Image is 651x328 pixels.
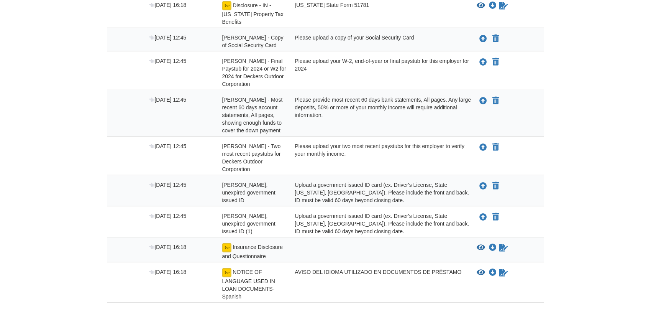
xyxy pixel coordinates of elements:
[149,58,187,64] span: [DATE] 12:45
[492,96,500,105] button: Declare Donald Arvizu - Most recent 60 days account statements, All pages, showing enough funds t...
[479,96,488,106] button: Upload Donald Arvizu - Most recent 60 days account statements, All pages, showing enough funds to...
[477,2,485,10] button: View Disclosure - IN - Indiana Property Tax Benefits
[489,245,497,251] a: Download Insurance Disclosure and Questionnaire
[222,58,286,87] span: [PERSON_NAME] - Final Paystub for 2024 or W2 for 2024 for Deckers Outdoor Corporation
[149,244,187,250] span: [DATE] 16:18
[149,97,187,103] span: [DATE] 12:45
[289,212,471,235] div: Upload a government issued ID card (ex. Driver's License, State [US_STATE], [GEOGRAPHIC_DATA]). P...
[149,269,187,275] span: [DATE] 16:18
[289,1,471,26] div: [US_STATE] State Form 51781
[222,35,284,48] span: [PERSON_NAME] - Copy of Social Security Card
[222,1,231,10] img: Ready for you to esign
[222,182,275,203] span: [PERSON_NAME], unexpired government issued ID
[149,143,187,149] span: [DATE] 12:45
[149,182,187,188] span: [DATE] 12:45
[289,268,471,300] div: AVISO DEL IDIOMA UTILIZADO EN DOCUMENTOS DE PRÉSTAMO
[479,34,488,44] button: Upload Donald Arvizu - Copy of Social Security Card
[492,181,500,191] button: Declare Donald Arvizu - Valid, unexpired government issued ID not applicable
[149,213,187,219] span: [DATE] 12:45
[479,212,488,222] button: Upload Donald Arvizu - Valid, unexpired government issued ID (1)
[492,213,500,222] button: Declare Donald Arvizu - Valid, unexpired government issued ID (1) not applicable
[222,243,231,252] img: Ready for you to esign
[149,2,187,8] span: [DATE] 16:18
[499,268,509,277] a: Sign Form
[479,181,488,191] button: Upload Donald Arvizu - Valid, unexpired government issued ID
[479,142,488,152] button: Upload Donald Arvizu - Two most recent paystubs for Deckers Outdoor Corporation
[479,57,488,67] button: Upload Donald Arvizu - Final Paystub for 2024 or W2 for 2024 for Deckers Outdoor Corporation
[492,143,500,152] button: Declare Donald Arvizu - Two most recent paystubs for Deckers Outdoor Corporation not applicable
[477,269,485,277] button: View NOTICE OF LANGUAGE USED IN LOAN DOCUMENTS-Spanish
[222,269,275,300] span: NOTICE OF LANGUAGE USED IN LOAN DOCUMENTS-Spanish
[149,35,187,41] span: [DATE] 12:45
[222,268,231,277] img: Ready for you to esign
[492,58,500,67] button: Declare Donald Arvizu - Final Paystub for 2024 or W2 for 2024 for Deckers Outdoor Corporation not...
[222,244,283,259] span: Insurance Disclosure and Questionnaire
[489,270,497,276] a: Download NOTICE OF LANGUAGE USED IN LOAN DOCUMENTS-Spanish
[222,97,283,134] span: [PERSON_NAME] - Most recent 60 days account statements, All pages, showing enough funds to cover ...
[499,1,509,10] a: Sign Form
[477,244,485,252] button: View Insurance Disclosure and Questionnaire
[289,34,471,49] div: Please upload a copy of your Social Security Card
[492,34,500,43] button: Declare Donald Arvizu - Copy of Social Security Card not applicable
[499,243,509,252] a: Sign Form
[289,181,471,204] div: Upload a government issued ID card (ex. Driver's License, State [US_STATE], [GEOGRAPHIC_DATA]). P...
[222,2,284,25] span: Disclosure - IN - [US_STATE] Property Tax Benefits
[289,142,471,173] div: Please upload your two most recent paystubs for this employer to verify your monthly income.
[489,3,497,9] a: Download Disclosure - IN - Indiana Property Tax Benefits
[289,96,471,134] div: Please provide most recent 60 days bank statements, All pages. Any large deposits, 50% or more of...
[222,143,281,172] span: [PERSON_NAME] - Two most recent paystubs for Deckers Outdoor Corporation
[222,213,275,234] span: [PERSON_NAME], unexpired government issued ID (1)
[289,57,471,88] div: Please upload your W-2, end-of-year or final paystub for this employer for 2024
